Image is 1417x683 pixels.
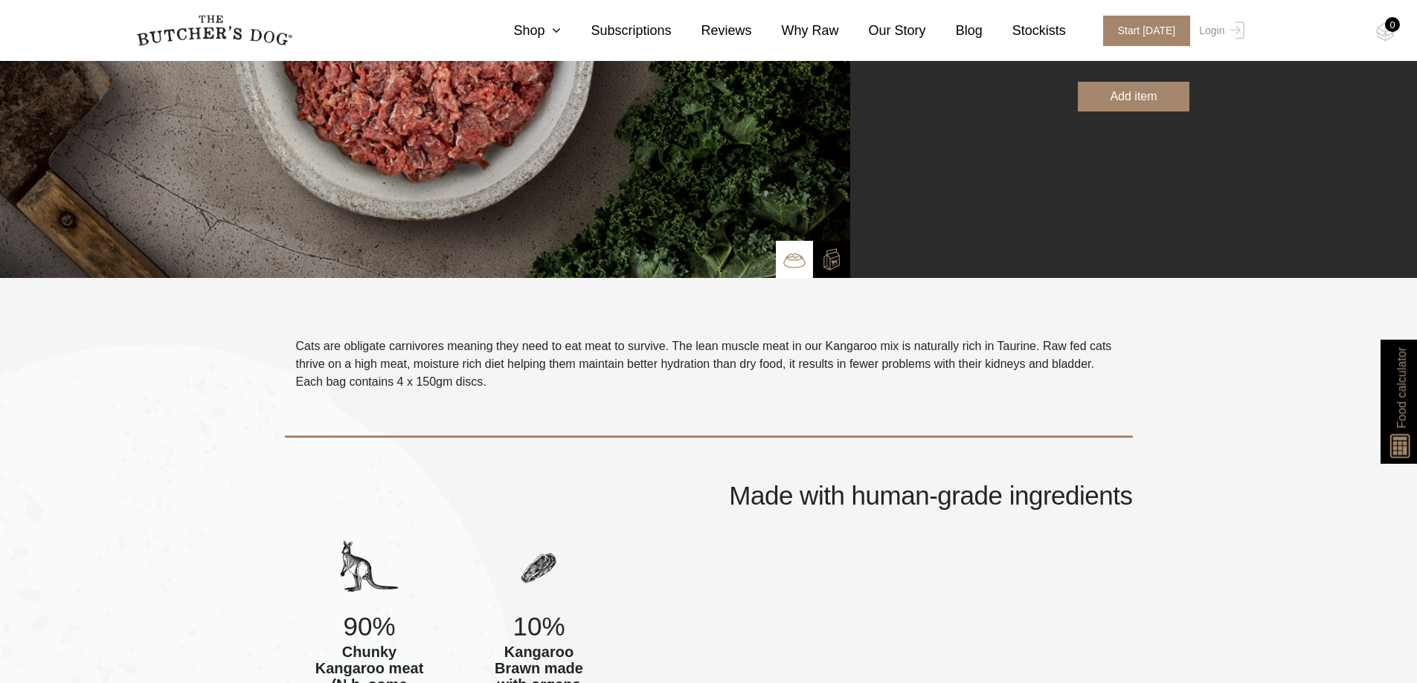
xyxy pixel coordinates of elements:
a: Why Raw [752,21,839,41]
div: 0 [1385,17,1400,32]
img: TBD_Beef-Liver.png [510,538,569,598]
span: Food calculator [1392,347,1410,428]
img: TBD_Build-A-Box-2.png [820,248,843,271]
button: Add item [1078,82,1189,111]
a: Start [DATE] [1088,16,1196,46]
img: TBD_Bowl.png [783,249,806,271]
p: Each bag contains 4 x 150gm discs. [296,373,1122,391]
a: Shop [483,21,561,41]
a: Reviews [672,21,752,41]
img: TBD_Cart-Empty.png [1376,22,1395,42]
a: Stockists [983,21,1066,41]
img: TBD_Kangaroo.png [340,538,399,598]
p: Cats are obligate carnivores meaning they need to eat meat to survive. The lean muscle meat in ou... [296,337,1122,373]
h4: 10% [454,612,624,640]
a: Login [1195,16,1244,46]
a: Subscriptions [561,21,671,41]
a: Blog [926,21,983,41]
h4: Made with human-grade ingredients [285,482,1133,508]
h4: 90% [285,612,454,640]
a: Our Story [839,21,926,41]
span: Start [DATE] [1103,16,1191,46]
